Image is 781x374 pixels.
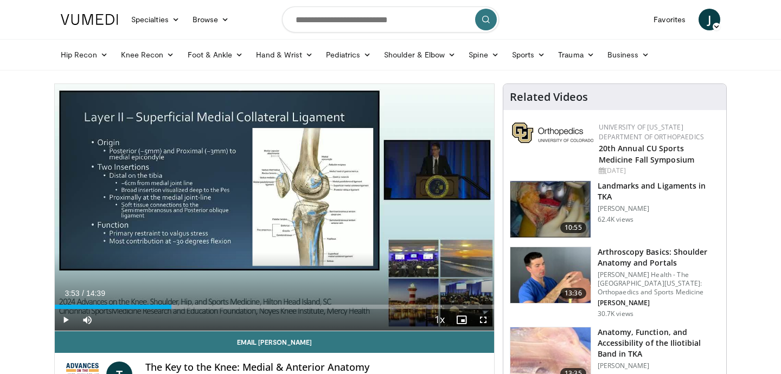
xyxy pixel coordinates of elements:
span: / [82,289,84,298]
a: 20th Annual CU Sports Medicine Fall Symposium [599,143,694,165]
button: Fullscreen [472,309,494,331]
a: University of [US_STATE] Department of Orthopaedics [599,122,704,141]
span: 10:55 [560,222,586,233]
a: Spine [462,44,505,66]
div: Progress Bar [55,305,494,309]
p: [PERSON_NAME] [598,299,720,307]
p: [PERSON_NAME] [598,204,720,213]
span: 14:39 [86,289,105,298]
span: 13:36 [560,288,586,299]
button: Play [55,309,76,331]
a: Hand & Wrist [249,44,319,66]
a: Shoulder & Elbow [377,44,462,66]
a: 10:55 Landmarks and Ligaments in TKA [PERSON_NAME] 62.4K views [510,180,720,238]
a: Hip Recon [54,44,114,66]
span: 3:53 [65,289,79,298]
p: [PERSON_NAME] Health - The [GEOGRAPHIC_DATA][US_STATE]: Orthopaedics and Sports Medicine [598,270,720,296]
a: Favorites [647,9,692,30]
a: J [699,9,720,30]
button: Mute [76,309,98,331]
h3: Arthroscopy Basics: Shoulder Anatomy and Portals [598,247,720,268]
a: Pediatrics [319,44,377,66]
video-js: Video Player [55,84,494,331]
a: Specialties [125,9,186,30]
a: Browse [186,9,236,30]
h3: Anatomy, Function, and Accessibility of the Iliotibial Band in TKA [598,327,720,359]
a: Trauma [552,44,601,66]
button: Playback Rate [429,309,451,331]
a: Business [601,44,656,66]
div: [DATE] [599,166,718,176]
a: 13:36 Arthroscopy Basics: Shoulder Anatomy and Portals [PERSON_NAME] Health - The [GEOGRAPHIC_DAT... [510,247,720,318]
p: 62.4K views [598,215,633,224]
a: Foot & Ankle [181,44,250,66]
a: Sports [505,44,552,66]
h4: The Key to the Knee: Medial & Anterior Anatomy [145,362,485,373]
p: 30.7K views [598,309,633,318]
img: 88434a0e-b753-4bdd-ac08-0695542386d5.150x105_q85_crop-smart_upscale.jpg [510,181,591,237]
img: 9534a039-0eaa-4167-96cf-d5be049a70d8.150x105_q85_crop-smart_upscale.jpg [510,247,591,304]
a: Knee Recon [114,44,181,66]
h4: Related Videos [510,91,588,104]
p: [PERSON_NAME] [598,362,720,370]
a: Email [PERSON_NAME] [55,331,494,353]
img: VuMedi Logo [61,14,118,25]
input: Search topics, interventions [282,7,499,33]
h3: Landmarks and Ligaments in TKA [598,180,720,202]
button: Enable picture-in-picture mode [451,309,472,331]
img: 355603a8-37da-49b6-856f-e00d7e9307d3.png.150x105_q85_autocrop_double_scale_upscale_version-0.2.png [512,122,593,143]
